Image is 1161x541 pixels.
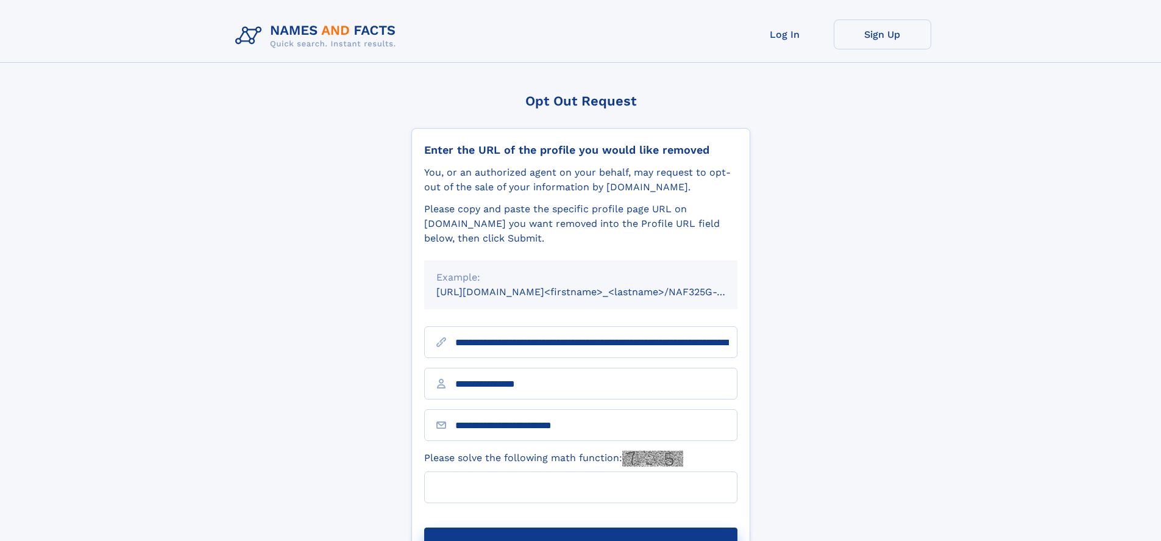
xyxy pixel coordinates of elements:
label: Please solve the following math function: [424,451,683,467]
div: Example: [436,270,725,285]
a: Log In [736,20,834,49]
small: [URL][DOMAIN_NAME]<firstname>_<lastname>/NAF325G-xxxxxxxx [436,286,761,298]
a: Sign Up [834,20,931,49]
div: Opt Out Request [411,93,750,109]
div: Please copy and paste the specific profile page URL on [DOMAIN_NAME] you want removed into the Pr... [424,202,737,246]
img: Logo Names and Facts [230,20,406,52]
div: You, or an authorized agent on your behalf, may request to opt-out of the sale of your informatio... [424,165,737,195]
div: Enter the URL of the profile you would like removed [424,143,737,157]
